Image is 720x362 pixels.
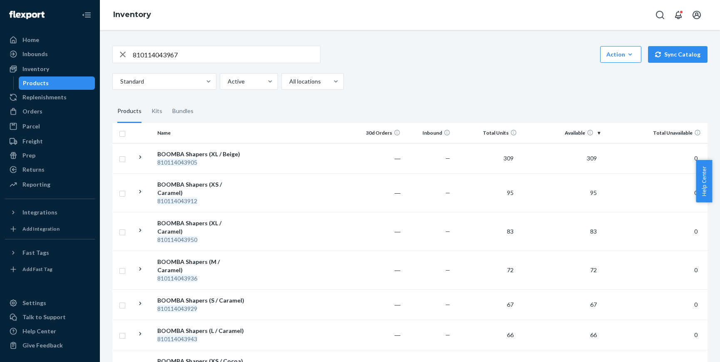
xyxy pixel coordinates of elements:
[691,331,701,338] span: 0
[151,100,162,123] div: Kits
[587,301,600,308] span: 67
[22,93,67,101] div: Replenishments
[157,197,197,204] em: 810114043912
[5,105,95,118] a: Orders
[587,331,600,338] span: 66
[22,313,66,321] div: Talk to Support
[445,266,450,273] span: —
[23,79,49,87] div: Products
[78,7,95,23] button: Close Navigation
[445,228,450,235] span: —
[354,123,404,143] th: 30d Orders
[157,296,244,305] div: BOOMBA Shapers (S / Caramel)
[354,289,404,320] td: ―
[5,120,95,133] a: Parcel
[22,341,63,350] div: Give Feedback
[157,180,244,197] div: BOOMBA Shapers (XS / Caramel)
[22,327,56,335] div: Help Center
[5,33,95,47] a: Home
[587,189,600,196] span: 95
[22,151,35,160] div: Prep
[172,100,194,123] div: Bundles
[583,155,600,162] span: 309
[157,327,244,335] div: BOOMBA Shapers (L / Caramel)
[600,46,641,63] button: Action
[5,178,95,191] a: Reporting
[22,249,49,257] div: Fast Tags
[157,275,197,282] em: 810114043936
[227,77,228,86] input: Active
[648,46,708,63] button: Sync Catalog
[22,180,50,189] div: Reporting
[691,189,701,196] span: 0
[445,301,450,308] span: —
[157,335,197,342] em: 810114043943
[154,123,248,143] th: Name
[22,225,60,232] div: Add Integration
[288,77,289,86] input: All locations
[119,77,120,86] input: Standard
[22,65,49,73] div: Inventory
[504,301,517,308] span: 67
[22,122,40,131] div: Parcel
[5,296,95,310] a: Settings
[5,62,95,76] a: Inventory
[157,159,197,166] em: 810114043905
[157,236,197,243] em: 810114043950
[500,155,517,162] span: 309
[691,266,701,273] span: 0
[5,246,95,259] button: Fast Tags
[9,11,45,19] img: Flexport logo
[354,320,404,350] td: ―
[5,163,95,176] a: Returns
[691,155,701,162] span: 0
[603,123,708,143] th: Total Unavailable
[113,10,151,19] a: Inventory
[504,228,517,235] span: 83
[117,100,142,123] div: Products
[22,50,48,58] div: Inbounds
[587,228,600,235] span: 83
[22,107,42,116] div: Orders
[22,208,57,217] div: Integrations
[5,325,95,338] a: Help Center
[5,222,95,236] a: Add Integration
[454,123,520,143] th: Total Units
[22,137,43,145] div: Freight
[19,76,95,90] a: Products
[5,91,95,104] a: Replenishments
[354,212,404,251] td: ―
[445,155,450,162] span: —
[22,266,52,273] div: Add Fast Tag
[688,7,705,23] button: Open account menu
[157,305,197,312] em: 810114043929
[5,310,95,324] a: Talk to Support
[22,36,39,44] div: Home
[5,149,95,162] a: Prep
[22,299,46,307] div: Settings
[404,123,454,143] th: Inbound
[5,206,95,219] button: Integrations
[691,301,701,308] span: 0
[5,263,95,276] a: Add Fast Tag
[354,251,404,289] td: ―
[157,219,244,236] div: BOOMBA Shapers (XL / Caramel)
[587,266,600,273] span: 72
[157,150,244,158] div: BOOMBA Shapers (XL / Beige)
[133,46,320,63] input: Search inventory by name or sku
[670,7,687,23] button: Open notifications
[5,339,95,352] button: Give Feedback
[354,143,404,173] td: ―
[445,189,450,196] span: —
[354,173,404,212] td: ―
[696,160,712,202] button: Help Center
[504,189,517,196] span: 95
[652,7,668,23] button: Open Search Box
[22,165,45,174] div: Returns
[691,228,701,235] span: 0
[504,331,517,338] span: 66
[157,258,244,274] div: BOOMBA Shapers (M / Caramel)
[107,3,158,27] ol: breadcrumbs
[520,123,603,143] th: Available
